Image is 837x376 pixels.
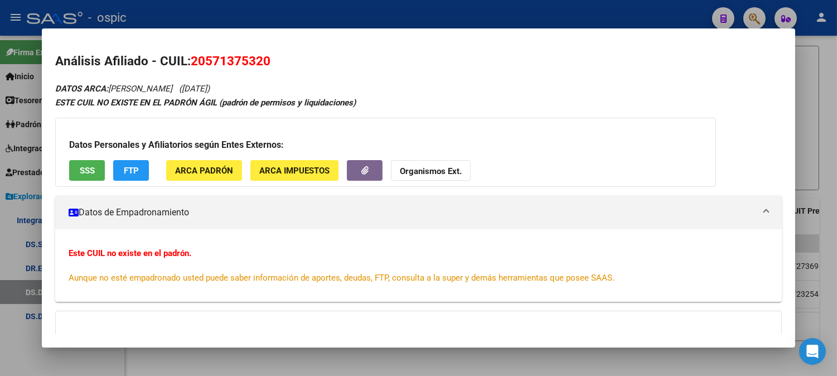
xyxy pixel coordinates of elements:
div: Datos de Empadronamiento [55,229,782,302]
span: ARCA Padrón [175,166,233,176]
span: Aunque no esté empadronado usted puede saber información de aportes, deudas, FTP, consulta a la s... [69,273,615,283]
mat-panel-title: Datos de Empadronamiento [69,206,755,219]
button: Organismos Ext. [391,160,471,181]
span: ARCA Impuestos [259,166,330,176]
span: DISCAPACITADO [190,332,272,345]
strong: ESTE CUIL NO EXISTE EN EL PADRÓN ÁGIL (padrón de permisos y liquidaciones) [55,98,356,108]
span: ([DATE]) [179,84,210,94]
button: ARCA Impuestos [250,160,338,181]
button: FTP [113,160,149,181]
button: SSS [69,160,105,181]
strong: Organismos Ext. [400,166,462,176]
span: FTP [124,166,139,176]
h3: Información Prestacional: [69,331,768,348]
mat-expansion-panel-header: Datos de Empadronamiento [55,196,782,229]
h3: Datos Personales y Afiliatorios según Entes Externos: [69,138,702,152]
button: ARCA Padrón [166,160,242,181]
span: SSS [80,166,95,176]
span: [PERSON_NAME] [55,84,172,94]
span: 20571375320 [191,54,270,68]
div: Open Intercom Messenger [799,338,826,365]
h2: Análisis Afiliado - CUIL: [55,52,782,71]
strong: Este CUIL no existe en el padrón. [69,248,191,258]
strong: DATOS ARCA: [55,84,108,94]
